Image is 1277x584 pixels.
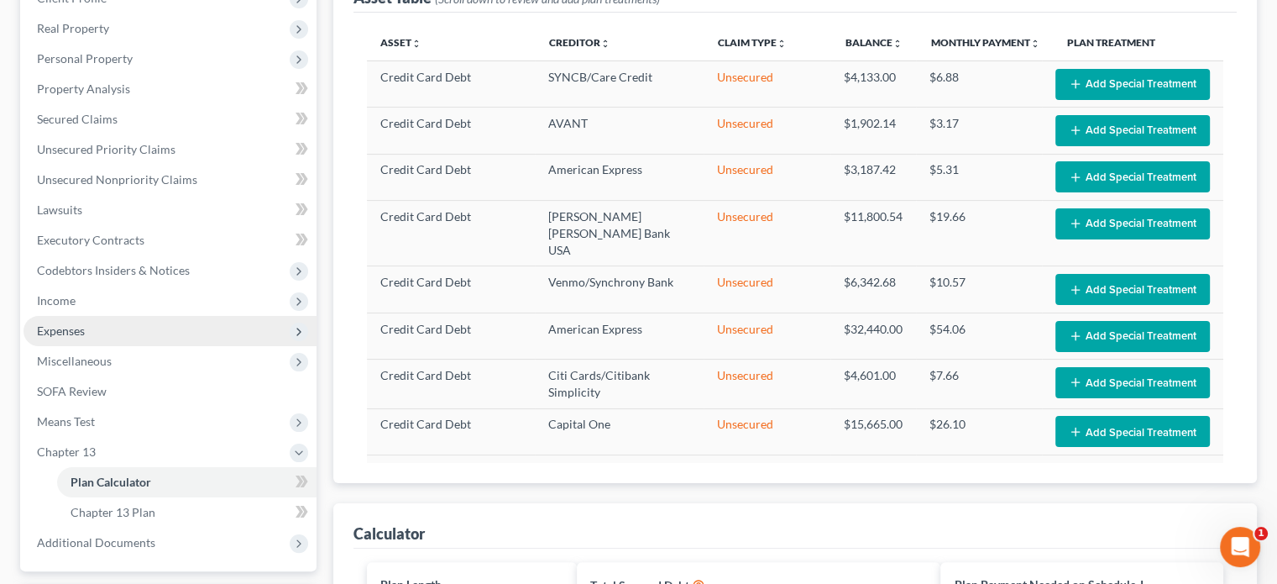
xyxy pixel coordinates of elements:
button: Add Special Treatment [1055,274,1210,305]
td: $22,574.00 [830,455,916,502]
span: Chapter 13 [37,445,96,459]
a: Property Analysis [24,74,317,104]
td: American Express [535,154,704,200]
a: SOFA Review [24,376,317,407]
td: Unsecured [704,201,830,266]
a: Monthly Paymentunfold_more [931,36,1040,49]
i: unfold_more [892,39,903,49]
div: Calculator [353,523,425,544]
button: Add Special Treatment [1055,161,1210,192]
a: Plan Calculator [57,467,317,497]
td: Credit Card Debt [367,108,534,154]
td: $4,133.00 [830,61,916,107]
td: $26.10 [916,408,1042,455]
td: $11,800.54 [830,201,916,266]
td: $4,601.00 [830,360,916,408]
span: Means Test [37,414,95,429]
button: Add Special Treatment [1055,208,1210,239]
td: Unsecured [704,154,830,200]
span: 1 [1254,527,1268,540]
a: Executory Contracts [24,225,317,255]
a: Lawsuits [24,195,317,225]
i: unfold_more [1030,39,1040,49]
td: $19.66 [916,201,1042,266]
td: $3,187.42 [830,154,916,200]
span: Additional Documents [37,535,155,550]
td: Unsecured [704,108,830,154]
td: $6,342.68 [830,266,916,313]
span: Lawsuits [37,203,82,217]
td: $5.31 [916,154,1042,200]
td: $37.62 [916,455,1042,502]
td: AVANT [535,108,704,154]
td: Credit Card Debt [367,201,534,266]
span: Chapter 13 Plan [71,505,155,519]
td: Venmo/Synchrony Bank [535,266,704,313]
a: Unsecured Nonpriority Claims [24,165,317,195]
i: unfold_more [600,39,610,49]
td: SYNCB/Care Credit [535,61,704,107]
td: Capital One [535,408,704,455]
td: Unsecured [704,455,830,502]
a: Creditorunfold_more [549,36,610,49]
span: Real Property [37,21,109,35]
span: Unsecured Priority Claims [37,142,175,156]
button: Add Special Treatment [1055,115,1210,146]
td: Credit Card Debt [367,266,534,313]
td: Unsecured [704,408,830,455]
i: unfold_more [777,39,787,49]
button: Add Special Treatment [1055,367,1210,398]
td: $7.66 [916,360,1042,408]
td: Unsecured [704,313,830,359]
td: Credit Card Debt [367,61,534,107]
td: $32,440.00 [830,313,916,359]
span: Property Analysis [37,82,130,96]
span: Plan Calculator [71,475,151,489]
td: $10.57 [916,266,1042,313]
td: Credit Card Debt [367,154,534,200]
a: Assetunfold_more [380,36,421,49]
td: Credit Card Debt [367,313,534,359]
td: American Express [535,313,704,359]
td: $6.88 [916,61,1042,107]
i: unfold_more [411,39,421,49]
td: Unsecured [704,266,830,313]
td: $3.17 [916,108,1042,154]
span: Codebtors Insiders & Notices [37,263,190,277]
td: Dept of Ed/AidVantage [535,455,704,502]
span: SOFA Review [37,384,107,398]
button: Add Special Treatment [1055,321,1210,352]
a: Chapter 13 Plan [57,497,317,528]
td: Unsecured [704,360,830,408]
td: Credit Card Debt [367,408,534,455]
span: Personal Property [37,51,133,66]
span: Secured Claims [37,112,118,126]
span: Income [37,293,76,308]
td: Credit Card Debt [367,360,534,408]
a: Unsecured Priority Claims [24,134,317,165]
a: Secured Claims [24,104,317,134]
td: $1,902.14 [830,108,916,154]
span: Miscellaneous [37,354,112,368]
button: Add Special Treatment [1055,416,1210,447]
td: Unsecured [704,61,830,107]
th: Plan Treatment [1054,26,1223,60]
td: Citi Cards/Citibank Simplicity [535,360,704,408]
span: Unsecured Nonpriority Claims [37,172,197,187]
a: Claim Typeunfold_more [718,36,787,49]
span: Expenses [37,324,85,338]
a: Balanceunfold_more [845,36,903,49]
td: $54.06 [916,313,1042,359]
td: $15,665.00 [830,408,916,455]
iframe: Intercom live chat [1220,527,1260,567]
span: Executory Contracts [37,233,144,247]
td: [PERSON_NAME] [PERSON_NAME] Bank USA [535,201,704,266]
td: Student Loans [367,455,534,502]
button: Add Special Treatment [1055,69,1210,100]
